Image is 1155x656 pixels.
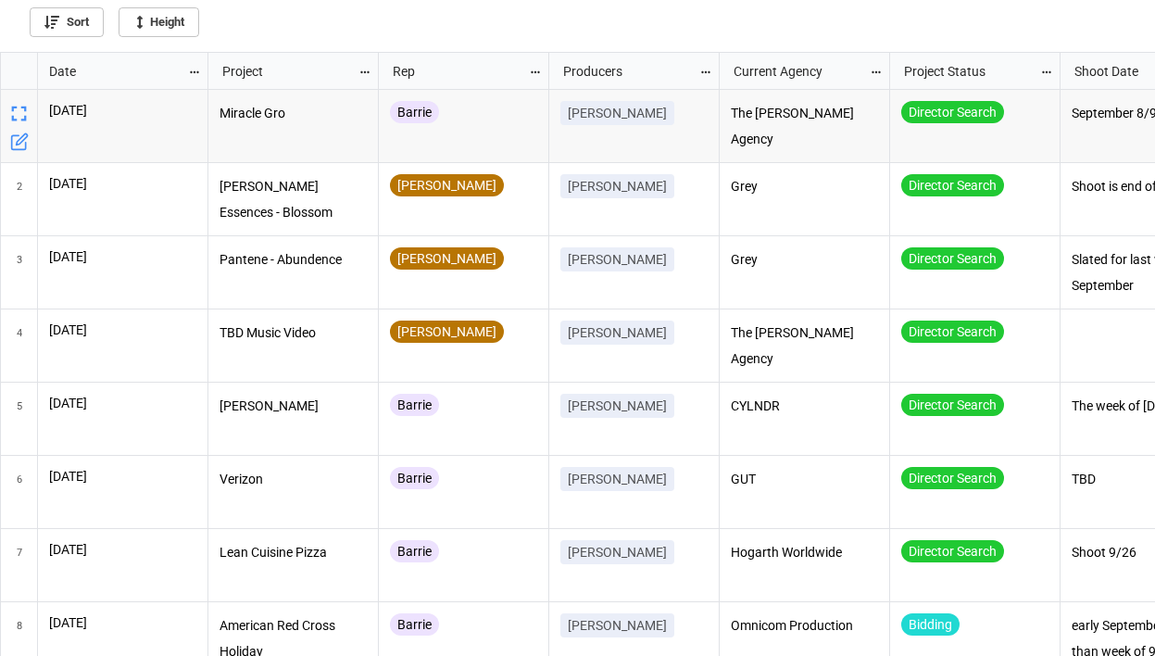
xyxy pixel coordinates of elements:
[49,467,196,486] p: [DATE]
[901,540,1004,562] div: Director Search
[220,174,368,224] p: [PERSON_NAME] Essences - Blossom
[49,613,196,632] p: [DATE]
[731,247,879,273] p: Grey
[220,321,368,347] p: TBD Music Video
[49,247,196,266] p: [DATE]
[38,61,188,82] div: Date
[568,177,667,196] p: [PERSON_NAME]
[49,321,196,339] p: [DATE]
[220,540,368,566] p: Lean Cuisine Pizza
[901,467,1004,489] div: Director Search
[220,247,368,273] p: Pantene - Abundence
[568,616,667,635] p: [PERSON_NAME]
[901,613,960,636] div: Bidding
[731,613,879,639] p: Omnicom Production
[211,61,358,82] div: Project
[17,236,22,309] span: 3
[49,101,196,120] p: [DATE]
[731,101,879,151] p: The [PERSON_NAME] Agency
[568,250,667,269] p: [PERSON_NAME]
[568,323,667,342] p: [PERSON_NAME]
[552,61,698,82] div: Producers
[568,397,667,415] p: [PERSON_NAME]
[17,163,22,235] span: 2
[390,467,439,489] div: Barrie
[731,174,879,200] p: Grey
[17,456,22,528] span: 6
[119,7,199,37] a: Height
[390,247,504,270] div: [PERSON_NAME]
[731,321,879,371] p: The [PERSON_NAME] Agency
[568,470,667,488] p: [PERSON_NAME]
[390,101,439,123] div: Barrie
[1,53,208,90] div: grid
[220,467,368,493] p: Verizon
[49,540,196,559] p: [DATE]
[568,543,667,561] p: [PERSON_NAME]
[901,321,1004,343] div: Director Search
[17,383,22,455] span: 5
[49,174,196,193] p: [DATE]
[731,394,879,420] p: CYLNDR
[220,394,368,420] p: [PERSON_NAME]
[722,61,869,82] div: Current Agency
[901,394,1004,416] div: Director Search
[390,394,439,416] div: Barrie
[893,61,1039,82] div: Project Status
[901,101,1004,123] div: Director Search
[901,247,1004,270] div: Director Search
[390,613,439,636] div: Barrie
[17,309,22,382] span: 4
[731,540,879,566] p: Hogarth Worldwide
[568,104,667,122] p: [PERSON_NAME]
[390,540,439,562] div: Barrie
[30,7,104,37] a: Sort
[390,174,504,196] div: [PERSON_NAME]
[382,61,528,82] div: Rep
[49,394,196,412] p: [DATE]
[901,174,1004,196] div: Director Search
[220,101,368,127] p: Miracle Gro
[17,529,22,601] span: 7
[390,321,504,343] div: [PERSON_NAME]
[731,467,879,493] p: GUT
